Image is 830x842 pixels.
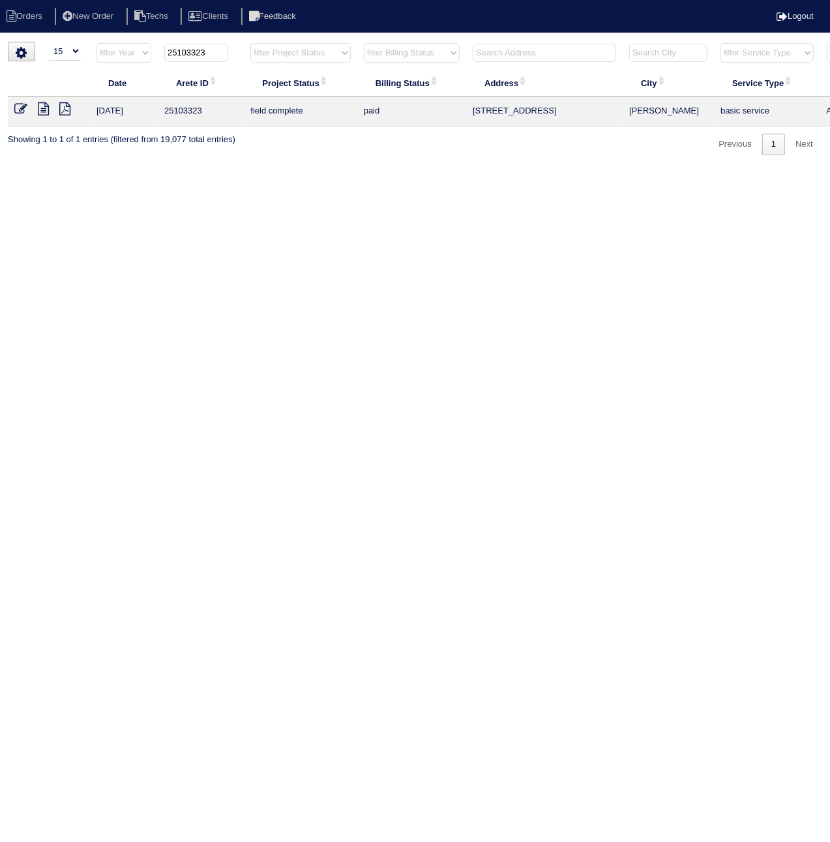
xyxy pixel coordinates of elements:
[55,11,124,21] a: New Order
[8,127,235,145] div: Showing 1 to 1 of 1 entries (filtered from 19,077 total entries)
[714,97,820,127] td: basic service
[244,69,357,97] th: Project Status: activate to sort column ascending
[709,134,761,155] a: Previous
[777,11,814,21] a: Logout
[126,11,179,21] a: Techs
[55,8,124,25] li: New Order
[466,97,623,127] td: [STREET_ADDRESS]
[181,11,239,21] a: Clients
[90,97,158,127] td: [DATE]
[623,97,714,127] td: [PERSON_NAME]
[357,97,466,127] td: paid
[158,69,244,97] th: Arete ID: activate to sort column ascending
[629,44,707,62] input: Search City
[357,69,466,97] th: Billing Status: activate to sort column ascending
[786,134,822,155] a: Next
[181,8,239,25] li: Clients
[244,97,357,127] td: field complete
[158,97,244,127] td: 25103323
[762,134,785,155] a: 1
[466,69,623,97] th: Address: activate to sort column ascending
[623,69,714,97] th: City: activate to sort column ascending
[473,44,616,62] input: Search Address
[126,8,179,25] li: Techs
[241,8,306,25] li: Feedback
[164,44,228,62] input: Search ID
[714,69,820,97] th: Service Type: activate to sort column ascending
[90,69,158,97] th: Date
